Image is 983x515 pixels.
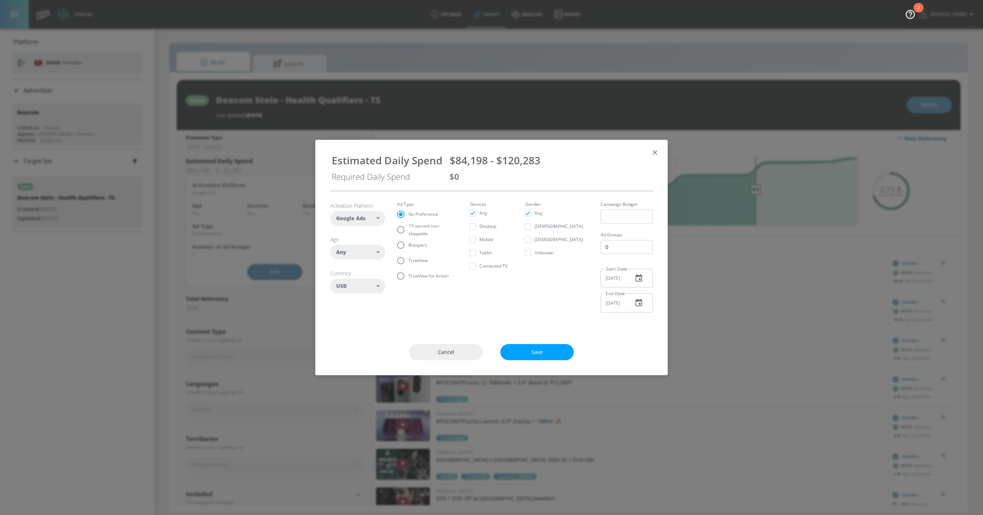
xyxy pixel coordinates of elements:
[397,202,414,207] legend: Ad Type
[500,344,574,361] button: Save
[330,279,385,293] div: USD
[408,222,453,237] span: 15-second non-skippable
[330,245,385,260] div: Any
[408,257,428,264] span: TrueView
[917,8,920,17] div: 2
[450,153,540,167] span: $84,198 - $120,283
[479,236,493,243] span: Mobile
[479,249,492,257] span: Tablet
[515,348,559,357] span: Save
[479,222,496,230] span: Desktop
[330,211,385,226] div: Google Ads
[332,171,442,182] div: Required Daily Spend
[479,262,508,270] span: Connected TV
[601,233,653,237] label: Ad Groups
[408,272,449,280] span: TrueView for Action
[450,171,651,182] div: $0
[330,236,385,243] h6: Age
[408,241,427,249] span: Bumpers
[534,209,542,217] span: Any
[336,248,346,256] span: Any
[336,282,347,290] span: USD
[525,202,541,207] legend: Gender
[408,210,438,218] span: No Preference
[601,202,653,207] label: Campaign Budget
[534,222,583,230] span: [DEMOGRAPHIC_DATA]
[409,344,483,361] button: Cancel
[479,209,487,217] span: Any
[470,202,486,207] legend: Devices
[332,153,442,167] div: Estimated Daily Spend
[330,270,385,277] h6: Currency
[534,249,554,257] span: Unknown
[900,4,921,24] button: Open Resource Center, 2 new notifications
[330,202,385,209] h6: Activation Platform
[424,348,468,357] span: Cancel
[336,215,366,222] span: Google Ads
[534,236,583,243] span: [DEMOGRAPHIC_DATA]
